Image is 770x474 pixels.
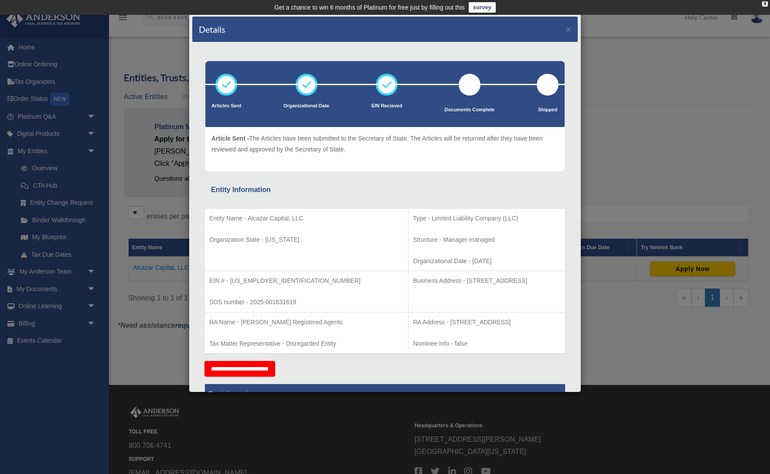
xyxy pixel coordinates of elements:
[211,135,249,142] span: Article Sent -
[413,275,561,286] p: Business Address - [STREET_ADDRESS]
[469,2,496,13] a: survey
[566,24,571,34] button: ×
[209,213,404,224] p: Entity Name - Alcazar Capital, LLC
[413,213,561,224] p: Type - Limited Liability Company (LLC)
[209,317,404,328] p: RA Name - [PERSON_NAME] Registered Agents
[283,102,329,110] p: Organizational Date
[444,106,494,114] p: Documents Complete
[209,234,404,245] p: Organization State - [US_STATE]
[209,338,404,349] p: Tax Matter Representative - Disregarded Entity
[211,133,559,155] p: The Articles have been submitted to the Secretary of State. The Articles will be returned after t...
[211,184,559,196] div: Entity Information
[413,317,561,328] p: RA Address - [STREET_ADDRESS]
[274,2,465,13] div: Get a chance to win 6 months of Platinum for free just by filling out this
[209,297,404,308] p: SOS number - 2025-001631619
[209,275,404,286] p: EIN # - [US_EMPLOYER_IDENTIFICATION_NUMBER]
[537,106,559,114] p: Shipped
[413,234,561,245] p: Structure - Manager-managed
[413,256,561,267] p: Organizational Date - [DATE]
[205,384,566,405] th: Tax Information
[371,102,402,110] p: EIN Recieved
[199,23,225,35] h4: Details
[413,338,561,349] p: Nominee Info - false
[211,102,241,110] p: Articles Sent
[762,1,768,7] div: close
